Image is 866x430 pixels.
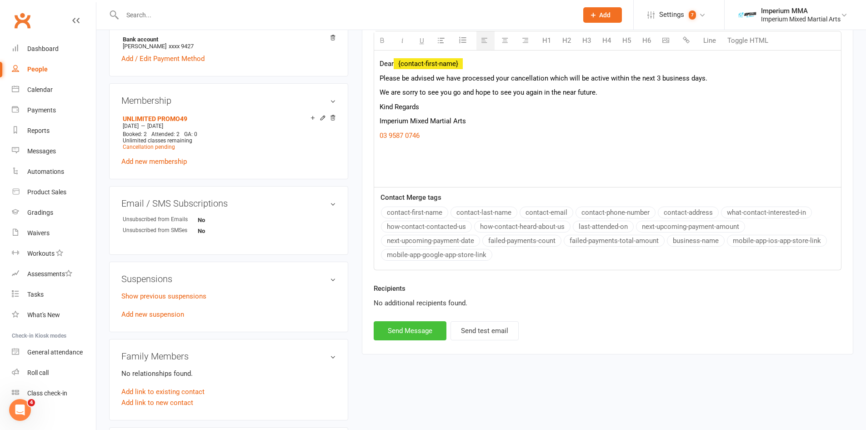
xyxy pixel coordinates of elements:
[618,31,636,50] button: H5
[381,221,472,233] button: how-contact-contacted-us
[380,192,441,203] label: Contact Merge tags
[123,144,175,150] a: Cancellation pending
[761,15,841,23] div: Imperium Mixed Martial Arts
[27,86,53,93] div: Calendar
[169,43,194,50] span: xxxx 9427
[27,349,83,356] div: General attendance
[27,66,48,73] div: People
[578,31,596,50] button: H3
[121,386,205,397] a: Add link to existing contact
[538,31,556,50] button: H1
[27,390,67,397] div: Class check-in
[380,132,420,140] a: 03 9587 0746
[121,274,336,284] h3: Suspensions
[738,6,756,24] img: thumb_image1639376871.png
[721,207,812,218] button: what-contact-interested-in
[12,59,96,80] a: People
[658,207,719,218] button: contact-address
[27,147,56,155] div: Messages
[27,369,49,376] div: Roll call
[381,207,448,218] button: contact-first-name
[380,116,836,126] p: Imperium Mixed Martial Arts
[121,157,187,166] a: Add new membership
[147,123,163,129] span: [DATE]
[12,182,96,202] a: Product Sales
[184,131,197,137] span: GA: 0
[636,221,745,233] button: next-upcoming-payment-amount
[374,321,446,340] button: Send Message
[12,141,96,162] a: Messages
[723,31,773,50] button: Toggle HTML
[27,229,50,237] div: Waivers
[123,123,139,129] span: [DATE]
[517,31,536,50] button: Align text right
[123,137,192,144] span: Unlimited classes remaining
[482,235,561,247] button: failed-payments-count
[123,36,331,43] strong: Bank account
[27,168,64,175] div: Automations
[380,103,419,111] span: Kind Regards
[638,31,656,50] button: H6
[12,121,96,141] a: Reports
[151,131,180,137] span: Attended: 2
[121,292,206,300] a: Show previous suspensions
[12,223,96,243] a: Waivers
[380,88,597,96] span: We are sorry to see you go and hope to see you again in the near future.
[198,217,250,223] strong: No
[374,298,841,309] div: No additional recipients found.
[380,58,836,69] p: Dear
[474,221,571,233] button: how-contact-heard-about-us
[120,9,571,21] input: Search...
[564,235,665,247] button: failed-payments-total-amount
[12,39,96,59] a: Dashboard
[27,311,60,319] div: What's New
[689,10,696,20] span: 7
[27,291,44,298] div: Tasks
[476,31,495,50] button: Align text left
[198,228,250,234] strong: No
[121,96,336,106] h3: Membership
[121,397,193,408] a: Add link to new contact
[659,5,684,25] span: Settings
[27,250,55,257] div: Workouts
[381,235,480,247] button: next-upcoming-payment-date
[121,310,184,319] a: Add new suspension
[27,270,72,278] div: Assessments
[121,198,336,208] h3: Email / SMS Subscriptions
[599,11,611,19] span: Add
[12,100,96,121] a: Payments
[451,207,517,218] button: contact-last-name
[27,209,53,216] div: Gradings
[12,80,96,100] a: Calendar
[381,249,492,261] button: mobile-app-google-app-store-link
[727,235,827,247] button: mobile-app-ios-app-store-link
[12,284,96,305] a: Tasks
[27,127,50,134] div: Reports
[667,235,725,247] button: business-name
[12,162,96,182] a: Automations
[374,283,405,294] label: Recipients
[27,188,66,196] div: Product Sales
[123,131,147,137] span: Booked: 2
[374,31,392,50] button: Bold
[454,32,474,49] button: Ordered List
[27,106,56,114] div: Payments
[12,243,96,264] a: Workouts
[28,399,35,406] span: 4
[761,7,841,15] div: Imperium MMA
[123,226,198,235] div: Unsubscribed from SMSes
[433,31,451,50] button: Unordered List
[380,74,707,82] span: Please be advised we have processed your cancellation which will be active within the next 3 busi...
[121,351,336,361] h3: Family Members
[12,342,96,363] a: General attendance kiosk mode
[12,305,96,325] a: What's New
[576,207,656,218] button: contact-phone-number
[12,202,96,223] a: Gradings
[123,115,187,122] a: UNLIMITED PROMO49
[9,399,31,421] iframe: Intercom live chat
[27,45,59,52] div: Dashboard
[121,35,336,51] li: [PERSON_NAME]
[583,7,622,23] button: Add
[415,31,431,50] button: Underline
